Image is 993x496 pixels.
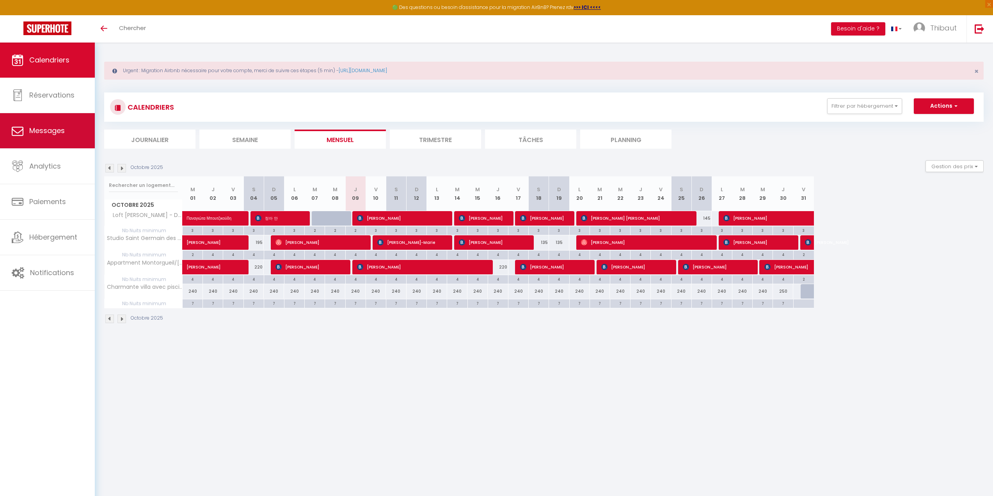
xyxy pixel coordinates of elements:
[488,275,508,283] div: 4
[549,176,569,211] th: 19
[105,226,182,235] span: Nb Nuits minimum
[427,275,447,283] div: 4
[570,299,590,307] div: 7
[671,275,691,283] div: 4
[29,126,65,135] span: Messages
[223,275,243,283] div: 4
[366,299,386,307] div: 7
[712,299,732,307] div: 7
[732,251,752,258] div: 4
[974,68,979,75] button: Close
[293,186,296,193] abbr: L
[183,284,203,299] div: 240
[264,299,284,307] div: 7
[447,299,467,307] div: 7
[305,275,325,283] div: 4
[187,207,240,222] span: Παναγιώτα Μπουτζικούδη
[723,235,791,250] span: [PERSON_NAME]
[275,235,363,250] span: [PERSON_NAME]
[610,275,630,283] div: 4
[581,211,689,226] span: [PERSON_NAME] [PERSON_NAME]
[275,260,343,274] span: [PERSON_NAME]
[105,299,182,308] span: Nb Nuits minimum
[203,275,223,283] div: 4
[732,226,752,234] div: 3
[691,211,712,226] div: 145
[106,284,184,290] span: Charmante villa avec piscine proche ville et plage
[529,275,549,283] div: 4
[366,275,386,283] div: 4
[574,4,601,11] strong: >>> ICI <<<<
[569,176,590,211] th: 20
[794,275,814,283] div: 2
[427,176,447,211] th: 13
[284,226,304,234] div: 3
[740,186,745,193] abbr: M
[366,176,386,211] th: 10
[467,284,488,299] div: 240
[244,226,264,234] div: 3
[529,284,549,299] div: 240
[447,284,467,299] div: 240
[496,186,499,193] abbr: J
[485,130,576,149] li: Tâches
[131,164,163,171] p: Octobre 2025
[354,186,357,193] abbr: J
[529,299,549,307] div: 7
[264,176,284,211] th: 05
[183,275,203,283] div: 4
[680,186,683,193] abbr: S
[732,176,753,211] th: 28
[284,284,304,299] div: 240
[925,160,984,172] button: Gestion des prix
[104,130,195,149] li: Journalier
[631,226,650,234] div: 3
[508,284,529,299] div: 240
[773,284,793,299] div: 250
[407,284,427,299] div: 240
[773,226,793,234] div: 3
[106,260,184,266] span: Appartment Montorgueil/[GEOGRAPHIC_DATA]
[325,299,345,307] div: 7
[339,67,387,74] a: [URL][DOMAIN_NAME]
[187,231,240,246] span: [PERSON_NAME]
[183,176,203,211] th: 01
[831,22,885,36] button: Besoin d'aide ?
[252,186,256,193] abbr: S
[325,284,345,299] div: 240
[30,268,74,277] span: Notifications
[455,186,460,193] abbr: M
[106,235,184,241] span: Studio Saint Germain des près
[488,176,508,211] th: 16
[183,299,203,307] div: 7
[794,226,814,234] div: 3
[529,235,549,250] div: 135
[549,251,569,258] div: 4
[313,186,317,193] abbr: M
[773,275,793,283] div: 4
[753,176,773,211] th: 29
[468,299,488,307] div: 7
[691,284,712,299] div: 240
[203,176,223,211] th: 02
[447,226,467,234] div: 3
[243,176,264,211] th: 04
[760,186,765,193] abbr: M
[691,176,712,211] th: 26
[183,226,203,234] div: 3
[29,161,61,171] span: Analytics
[549,235,569,250] div: 135
[346,275,366,283] div: 4
[305,251,325,258] div: 4
[255,211,302,226] span: 정아 안
[974,66,979,76] span: ×
[223,226,243,234] div: 3
[488,299,508,307] div: 7
[610,176,630,211] th: 22
[712,284,732,299] div: 240
[407,299,426,307] div: 7
[671,176,691,211] th: 25
[244,251,264,258] div: 4
[753,251,773,258] div: 4
[386,284,406,299] div: 240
